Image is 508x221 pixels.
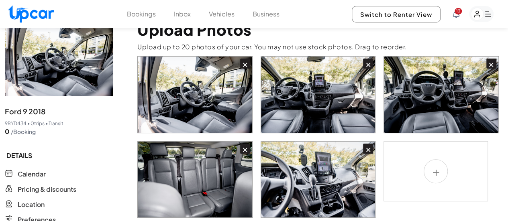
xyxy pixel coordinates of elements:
div: × [240,144,250,154]
img: Vehicle image [138,142,252,218]
div: × [261,141,376,218]
button: Inbox [174,9,191,19]
div: × [240,59,250,69]
span: DETAILS [5,151,113,160]
span: Transit [49,120,63,127]
div: × [486,59,496,69]
button: Bookings [127,9,156,19]
div: × [384,56,499,133]
span: You have new notifications [455,8,462,14]
span: • [45,120,48,127]
span: 0 trips [31,120,45,127]
div: × [137,56,253,133]
img: Vehicle image [261,57,375,133]
img: Upcar Logo [8,5,54,22]
div: × [363,144,373,154]
p: Upload Photos [137,21,503,39]
span: Location [18,200,45,209]
span: • [27,120,30,127]
button: Switch to Renter View [352,6,441,22]
div: × [261,56,376,133]
span: /Booking [11,128,36,136]
div: × [137,141,253,218]
button: Vehicles [209,9,235,19]
span: Calendar [18,169,46,179]
span: 0 [5,127,9,136]
img: Vehicle image [384,57,498,133]
div: × [363,59,373,69]
span: Pricing & discounts [18,185,76,194]
button: Business [253,9,280,19]
span: Ford 9 2018 [5,106,45,117]
img: Vehicle image [138,57,252,133]
p: Upload up to 20 photos of your car. You may not use stock photos. Drag to reorder. [137,43,503,51]
img: Vehicle image [261,142,375,218]
img: vehicle [5,24,113,96]
span: 9RYD434 [5,120,27,127]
